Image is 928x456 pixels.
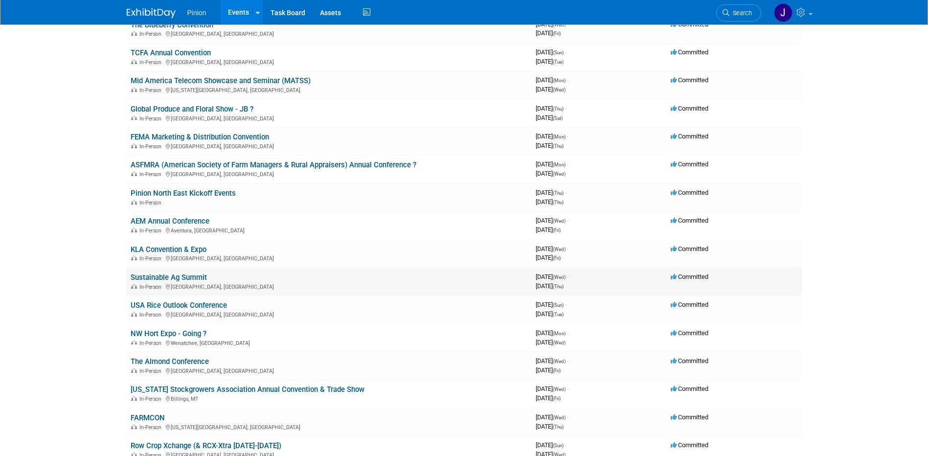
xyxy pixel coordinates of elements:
[671,21,708,28] span: Committed
[131,413,165,422] a: FARMCON
[567,245,568,252] span: -
[536,273,568,280] span: [DATE]
[536,394,561,402] span: [DATE]
[131,87,137,92] img: In-Person Event
[671,105,708,112] span: Committed
[131,200,137,205] img: In-Person Event
[131,394,528,402] div: Billings, MT
[131,170,528,178] div: [GEOGRAPHIC_DATA], [GEOGRAPHIC_DATA]
[671,133,708,140] span: Committed
[131,301,227,310] a: USA Rice Outlook Conference
[131,368,137,373] img: In-Person Event
[131,396,137,401] img: In-Person Event
[131,143,137,148] img: In-Person Event
[536,114,563,121] span: [DATE]
[553,162,566,167] span: (Mon)
[565,189,566,196] span: -
[567,133,568,140] span: -
[131,189,236,198] a: Pinion North East Kickoff Events
[553,396,561,401] span: (Fri)
[553,340,566,345] span: (Wed)
[131,284,137,289] img: In-Person Event
[131,86,528,93] div: [US_STATE][GEOGRAPHIC_DATA], [GEOGRAPHIC_DATA]
[536,160,568,168] span: [DATE]
[671,357,708,365] span: Committed
[671,245,708,252] span: Committed
[565,441,566,449] span: -
[131,59,137,64] img: In-Person Event
[567,413,568,421] span: -
[536,142,564,149] span: [DATE]
[671,273,708,280] span: Committed
[671,301,708,308] span: Committed
[671,160,708,168] span: Committed
[131,48,211,57] a: TCFA Annual Convention
[139,396,164,402] span: In-Person
[553,415,566,420] span: (Wed)
[536,189,566,196] span: [DATE]
[671,413,708,421] span: Committed
[131,424,137,429] img: In-Person Event
[131,254,528,262] div: [GEOGRAPHIC_DATA], [GEOGRAPHIC_DATA]
[187,9,206,17] span: Pinion
[536,198,564,205] span: [DATE]
[671,189,708,196] span: Committed
[729,9,752,17] span: Search
[131,312,137,317] img: In-Person Event
[536,282,564,290] span: [DATE]
[553,59,564,65] span: (Tue)
[553,171,566,177] span: (Wed)
[536,226,561,233] span: [DATE]
[774,3,792,22] img: Jennifer Plumisto
[131,340,137,345] img: In-Person Event
[536,76,568,84] span: [DATE]
[139,228,164,234] span: In-Person
[567,217,568,224] span: -
[553,200,564,205] span: (Thu)
[565,48,566,56] span: -
[553,302,564,308] span: (Sun)
[553,284,564,289] span: (Thu)
[553,443,564,448] span: (Sun)
[553,115,563,121] span: (Sat)
[567,329,568,337] span: -
[536,366,561,374] span: [DATE]
[131,385,364,394] a: [US_STATE] Stockgrowers Association Annual Convention & Trade Show
[139,200,164,206] span: In-Person
[131,245,206,254] a: KLA Convention & Expo
[536,133,568,140] span: [DATE]
[536,21,568,28] span: [DATE]
[565,105,566,112] span: -
[553,190,564,196] span: (Thu)
[671,385,708,392] span: Committed
[131,310,528,318] div: [GEOGRAPHIC_DATA], [GEOGRAPHIC_DATA]
[716,4,761,22] a: Search
[536,357,568,365] span: [DATE]
[536,385,568,392] span: [DATE]
[139,284,164,290] span: In-Person
[131,105,253,114] a: Global Produce and Floral Show - JB ?
[139,87,164,93] span: In-Person
[553,331,566,336] span: (Mon)
[131,255,137,260] img: In-Person Event
[553,106,564,112] span: (Thu)
[139,171,164,178] span: In-Person
[139,255,164,262] span: In-Person
[553,22,566,27] span: (Wed)
[131,142,528,150] div: [GEOGRAPHIC_DATA], [GEOGRAPHIC_DATA]
[131,133,269,141] a: FEMA Marketing & Distribution Convention
[139,340,164,346] span: In-Person
[671,48,708,56] span: Committed
[671,441,708,449] span: Committed
[536,29,561,37] span: [DATE]
[536,301,566,308] span: [DATE]
[131,21,213,29] a: The Blueberry Convention
[536,245,568,252] span: [DATE]
[567,21,568,28] span: -
[536,170,566,177] span: [DATE]
[553,228,561,233] span: (Fri)
[536,339,566,346] span: [DATE]
[553,255,561,261] span: (Fri)
[536,329,568,337] span: [DATE]
[131,115,137,120] img: In-Person Event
